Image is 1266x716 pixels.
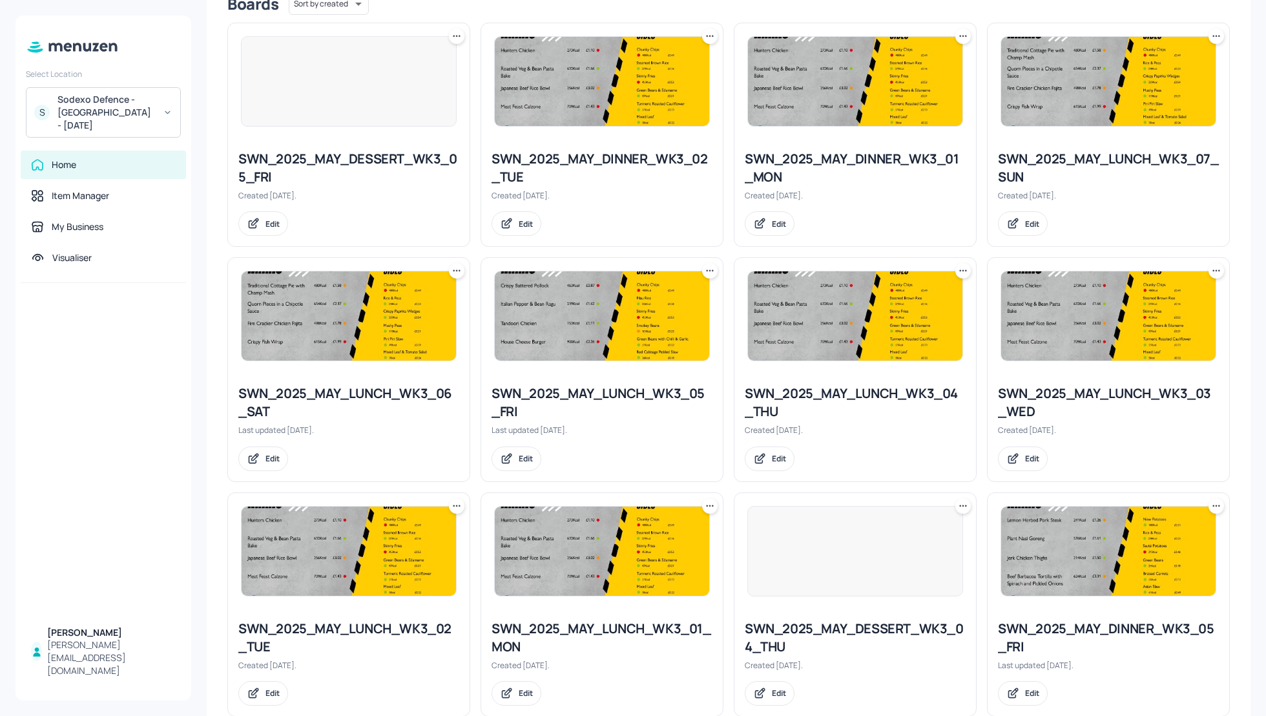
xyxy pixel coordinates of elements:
[492,620,712,656] div: SWN_2025_MAY_LUNCH_WK3_01_MON
[238,425,459,436] div: Last updated [DATE].
[772,218,786,229] div: Edit
[998,384,1219,421] div: SWN_2025_MAY_LUNCH_WK3_03_WED
[1001,271,1216,361] img: 2025-05-13-1747124034629lkm4gkot43.jpeg
[492,384,712,421] div: SWN_2025_MAY_LUNCH_WK3_05_FRI
[492,425,712,436] div: Last updated [DATE].
[1025,688,1039,699] div: Edit
[745,425,966,436] div: Created [DATE].
[238,190,459,201] div: Created [DATE].
[238,660,459,671] div: Created [DATE].
[52,189,109,202] div: Item Manager
[495,271,709,361] img: 2025-05-29-174850698099528d1ff36x2y.jpeg
[748,37,962,126] img: 2025-05-13-1747124034629lkm4gkot43.jpeg
[495,37,709,126] img: 2025-05-13-1747124034629lkm4gkot43.jpeg
[772,688,786,699] div: Edit
[519,688,533,699] div: Edit
[519,218,533,229] div: Edit
[519,453,533,464] div: Edit
[265,218,280,229] div: Edit
[745,150,966,186] div: SWN_2025_MAY_DINNER_WK3_01_MON
[998,425,1219,436] div: Created [DATE].
[265,453,280,464] div: Edit
[242,507,456,596] img: 2025-05-13-1747124034629lkm4gkot43.jpeg
[1001,507,1216,596] img: 2025-05-29-1748508674145vrnabzcb2ng.jpeg
[745,620,966,656] div: SWN_2025_MAY_DESSERT_WK3_04_THU
[52,158,76,171] div: Home
[1025,453,1039,464] div: Edit
[998,150,1219,186] div: SWN_2025_MAY_LUNCH_WK3_07_SUN
[57,93,155,132] div: Sodexo Defence - [GEOGRAPHIC_DATA] - [DATE]
[1025,218,1039,229] div: Edit
[748,271,962,361] img: 2025-05-13-1747124034629lkm4gkot43.jpeg
[998,190,1219,201] div: Created [DATE].
[26,68,181,79] div: Select Location
[238,384,459,421] div: SWN_2025_MAY_LUNCH_WK3_06_SAT
[238,620,459,656] div: SWN_2025_MAY_LUNCH_WK3_02_TUE
[998,620,1219,656] div: SWN_2025_MAY_DINNER_WK3_05_FRI
[34,105,50,120] div: S
[998,660,1219,671] div: Last updated [DATE].
[47,626,176,639] div: [PERSON_NAME]
[238,150,459,186] div: SWN_2025_MAY_DESSERT_WK3_05_FRI
[52,220,103,233] div: My Business
[47,638,176,677] div: [PERSON_NAME][EMAIL_ADDRESS][DOMAIN_NAME]
[745,660,966,671] div: Created [DATE].
[745,190,966,201] div: Created [DATE].
[1001,37,1216,126] img: 2025-05-29-1748507413782bdlp2xa9r3.jpeg
[242,271,456,361] img: 2025-05-29-1748507413782bdlp2xa9r3.jpeg
[495,507,709,596] img: 2025-05-13-1747124034629lkm4gkot43.jpeg
[52,251,92,264] div: Visualiser
[745,384,966,421] div: SWN_2025_MAY_LUNCH_WK3_04_THU
[265,688,280,699] div: Edit
[492,660,712,671] div: Created [DATE].
[772,453,786,464] div: Edit
[492,190,712,201] div: Created [DATE].
[492,150,712,186] div: SWN_2025_MAY_DINNER_WK3_02_TUE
